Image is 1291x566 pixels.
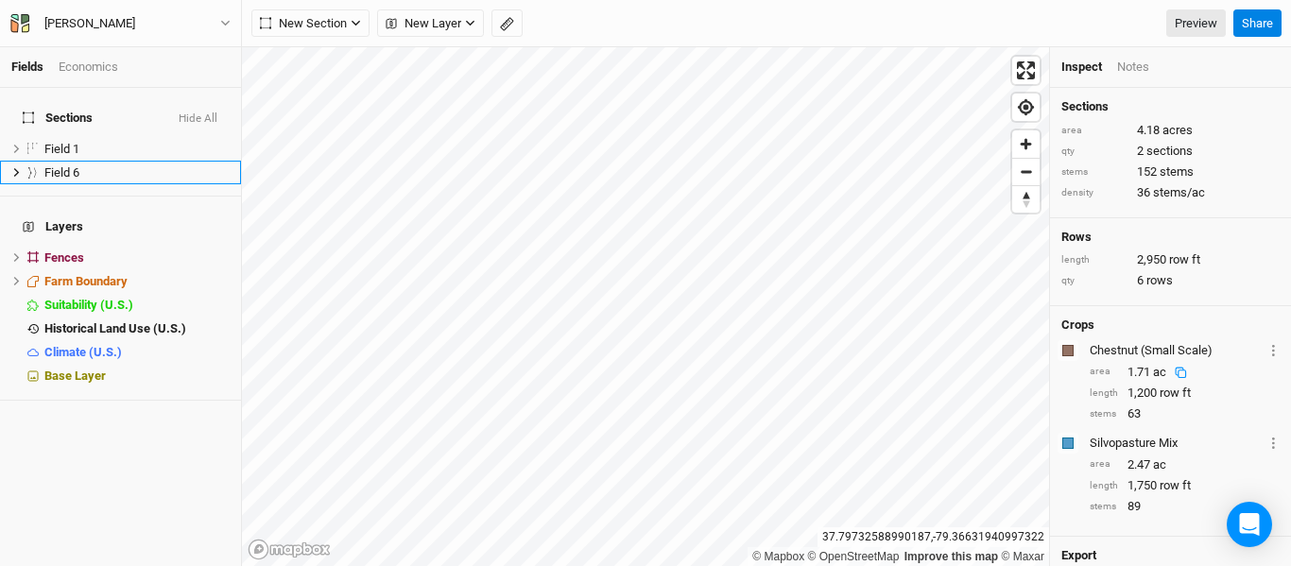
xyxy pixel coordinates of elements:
[808,550,900,563] a: OpenStreetMap
[904,550,998,563] a: Improve this map
[44,345,122,359] span: Climate (U.S.)
[1061,230,1280,245] h4: Rows
[1061,253,1127,267] div: length
[251,9,370,38] button: New Section
[1061,184,1280,201] div: 36
[44,321,230,336] div: Historical Land Use (U.S.)
[1090,405,1280,422] div: 63
[248,539,331,560] a: Mapbox logo
[44,250,230,266] div: Fences
[1127,364,1196,381] div: 1.71
[9,13,232,34] button: [PERSON_NAME]
[1001,550,1044,563] a: Maxar
[1012,57,1040,84] button: Enter fullscreen
[1090,386,1118,401] div: length
[1090,365,1118,379] div: area
[1090,498,1280,515] div: 89
[1227,502,1272,547] div: Open Intercom Messenger
[1169,251,1200,268] span: row ft
[1061,274,1127,288] div: qty
[44,298,133,312] span: Suitability (U.S.)
[1061,99,1280,114] h4: Sections
[1061,143,1280,160] div: 2
[242,47,1049,566] canvas: Map
[44,165,230,180] div: Field 6
[44,274,230,289] div: Farm Boundary
[1090,342,1264,359] div: Chestnut (Small Scale)
[23,111,93,126] span: Sections
[44,142,79,156] span: Field 1
[11,208,230,246] h4: Layers
[1061,124,1127,138] div: area
[1061,317,1094,333] h4: Crops
[1146,143,1193,160] span: sections
[1090,477,1280,494] div: 1,750
[1061,163,1280,180] div: 152
[1090,385,1280,402] div: 1,200
[1061,122,1280,139] div: 4.18
[1012,186,1040,213] span: Reset bearing to north
[1153,365,1166,379] span: ac
[44,14,135,33] div: [PERSON_NAME]
[1012,94,1040,121] button: Find my location
[1012,158,1040,185] button: Zoom out
[1012,185,1040,213] button: Reset bearing to north
[44,345,230,360] div: Climate (U.S.)
[1166,9,1226,38] a: Preview
[1061,186,1127,200] div: density
[44,165,79,180] span: Field 6
[1090,456,1280,473] div: 2.47
[44,14,135,33] div: David Ryan
[44,274,128,288] span: Farm Boundary
[1267,432,1280,454] button: Crop Usage
[1061,145,1127,159] div: qty
[44,321,186,335] span: Historical Land Use (U.S.)
[44,142,230,157] div: Field 1
[260,14,347,33] span: New Section
[11,60,43,74] a: Fields
[386,14,461,33] span: New Layer
[1012,130,1040,158] button: Zoom in
[377,9,484,38] button: New Layer
[1160,477,1191,494] span: row ft
[1012,159,1040,185] span: Zoom out
[1146,272,1173,289] span: rows
[1166,366,1196,380] button: Copy
[1233,9,1282,38] button: Share
[1160,163,1194,180] span: stems
[1153,456,1166,473] span: ac
[59,59,118,76] div: Economics
[44,250,84,265] span: Fences
[491,9,523,38] button: Shortcut: M
[752,550,804,563] a: Mapbox
[178,112,218,126] button: Hide All
[44,369,230,384] div: Base Layer
[1090,435,1264,452] div: Silvopasture Mix
[1090,500,1118,514] div: stems
[1090,479,1118,493] div: length
[44,369,106,383] span: Base Layer
[1162,122,1193,139] span: acres
[1267,339,1280,361] button: Crop Usage
[1090,457,1118,472] div: area
[1160,385,1191,402] span: row ft
[818,527,1049,547] div: 37.79732588990187 , -79.36631940997322
[1061,272,1280,289] div: 6
[1153,184,1205,201] span: stems/ac
[1061,548,1280,563] h4: Export
[1090,407,1118,421] div: stems
[1061,165,1127,180] div: stems
[1061,251,1280,268] div: 2,950
[1117,59,1149,76] div: Notes
[1061,59,1102,76] div: Inspect
[44,298,230,313] div: Suitability (U.S.)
